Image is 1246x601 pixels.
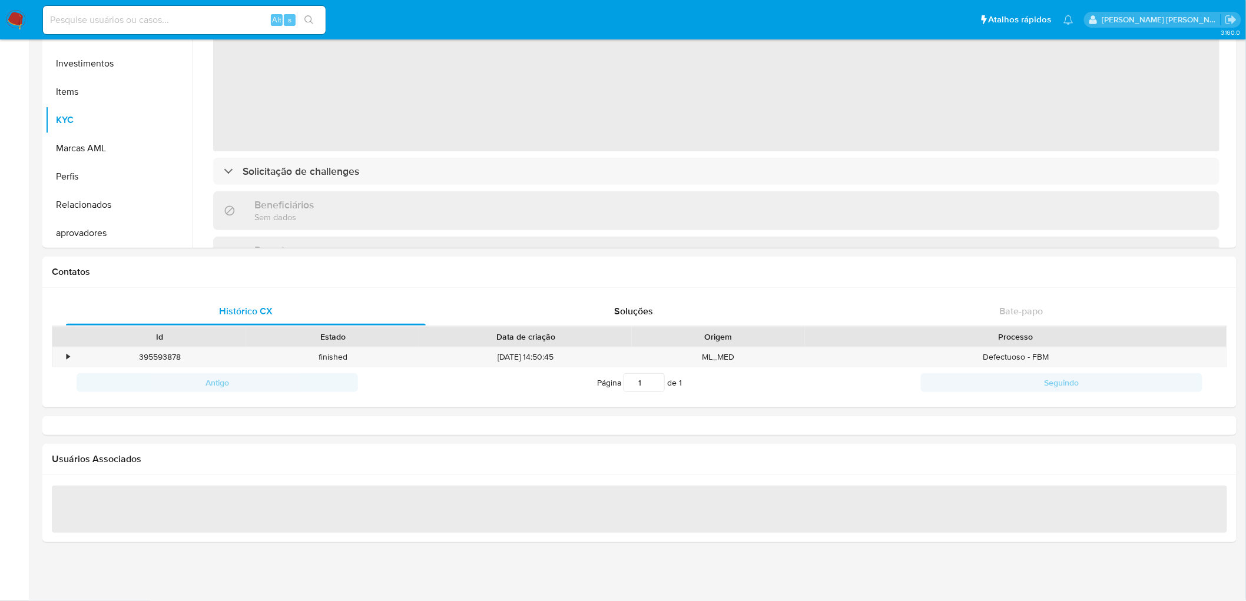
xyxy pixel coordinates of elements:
[243,165,359,178] h3: Solicitação de challenges
[921,373,1202,392] button: Seguindo
[254,198,314,211] h3: Beneficiários
[77,373,358,392] button: Antigo
[67,351,69,363] div: •
[679,377,682,389] span: 1
[632,347,805,367] div: ML_MED
[1221,28,1240,37] span: 3.160.0
[428,331,624,343] div: Data de criação
[45,49,193,78] button: Investimentos
[254,331,411,343] div: Estado
[1063,15,1073,25] a: Notificações
[52,486,1227,533] span: ‌
[597,373,682,392] span: Página de
[246,347,419,367] div: finished
[297,12,321,28] button: search-icon
[213,4,1220,151] span: ‌
[1102,14,1221,25] p: marcos.ferreira@mercadopago.com.br
[614,304,653,318] span: Soluções
[213,158,1220,185] div: Solicitação de challenges
[254,211,314,223] p: Sem dados
[640,331,797,343] div: Origem
[1225,14,1237,26] a: Sair
[43,12,326,28] input: Pesquise usuários ou casos...
[45,162,193,191] button: Perfis
[213,237,1220,275] div: Parentes
[1000,304,1043,318] span: Bate-papo
[45,106,193,134] button: KYC
[219,304,273,318] span: Histórico CX
[73,347,246,367] div: 395593878
[45,191,193,219] button: Relacionados
[254,244,296,257] h3: Parentes
[989,14,1052,26] span: Atalhos rápidos
[45,78,193,106] button: Items
[288,14,291,25] span: s
[45,134,193,162] button: Marcas AML
[52,453,1227,465] h2: Usuários Associados
[213,191,1220,230] div: BeneficiáriosSem dados
[805,347,1227,367] div: Defectuoso - FBM
[813,331,1218,343] div: Processo
[45,219,193,247] button: aprovadores
[272,14,281,25] span: Alt
[419,347,632,367] div: [DATE] 14:50:45
[81,331,238,343] div: Id
[52,266,1227,278] h1: Contatos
